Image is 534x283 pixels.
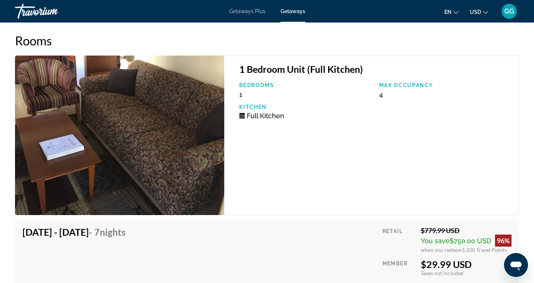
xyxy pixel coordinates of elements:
button: Change language [444,6,459,17]
p: Max Occupancy [379,82,511,88]
span: GG [504,8,514,15]
a: Getaways [280,8,305,14]
div: $29.99 USD [421,259,511,270]
p: Kitchen [239,104,371,110]
h2: Rooms [15,33,519,48]
a: Travorium [15,2,90,21]
span: 1,500 Travel Points [462,247,507,253]
span: - 7 [89,226,126,238]
span: USD [470,9,481,15]
span: $750.00 USD [450,237,491,245]
h3: 1 Bedroom Unit (Full Kitchen) [239,63,511,75]
span: 1 [239,90,242,98]
div: $779.99 USD [421,226,511,235]
span: when you redeem [421,247,462,253]
span: 4 [379,90,383,98]
p: Bedrooms [239,82,371,88]
button: Change currency [470,6,488,17]
button: User Menu [499,3,519,19]
span: Taxes not included [421,270,463,276]
span: Full Kitchen [247,112,284,120]
iframe: Button to launch messaging window [504,253,528,277]
span: You save [421,237,450,245]
span: Nights [100,226,126,238]
img: 8771I01X.jpg [15,56,224,215]
div: Retail [382,226,415,253]
a: Getaways Plus [229,8,265,14]
div: 96% [495,235,511,247]
span: en [444,9,451,15]
h4: [DATE] - [DATE] [22,226,126,238]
